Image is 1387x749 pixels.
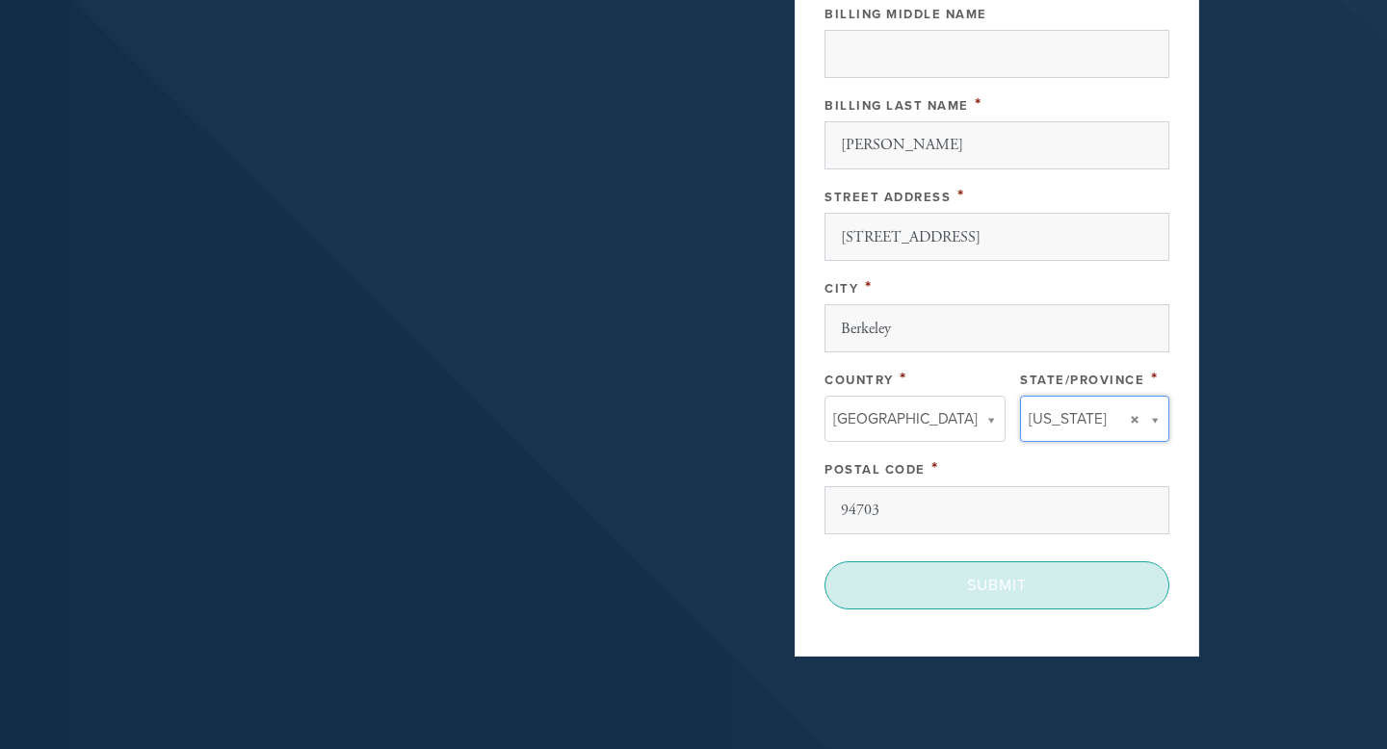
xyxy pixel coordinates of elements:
label: Postal Code [824,462,926,478]
a: [US_STATE] [1020,396,1169,442]
label: State/Province [1020,373,1144,388]
span: This field is required. [957,185,965,206]
span: This field is required. [975,93,982,115]
span: This field is required. [900,368,907,389]
span: This field is required. [865,276,873,297]
label: City [824,281,858,297]
span: This field is required. [931,457,939,478]
label: Street Address [824,190,951,205]
label: Billing Middle Name [824,7,987,22]
label: Country [824,373,894,388]
label: Billing Last Name [824,98,969,114]
span: This field is required. [1151,368,1159,389]
a: [GEOGRAPHIC_DATA] [824,396,1006,442]
input: Submit [824,561,1169,609]
span: [US_STATE] [1029,406,1107,431]
span: [GEOGRAPHIC_DATA] [833,406,978,431]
